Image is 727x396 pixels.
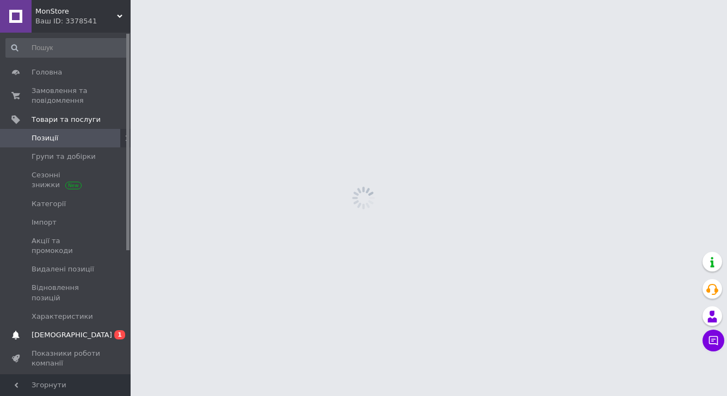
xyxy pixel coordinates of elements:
[32,152,96,162] span: Групи та добірки
[32,330,112,340] span: [DEMOGRAPHIC_DATA]
[32,349,101,368] span: Показники роботи компанії
[5,38,128,58] input: Пошук
[32,199,66,209] span: Категорії
[32,86,101,106] span: Замовлення та повідомлення
[35,7,117,16] span: MonStore
[32,236,101,256] span: Акції та промокоди
[35,16,131,26] div: Ваш ID: 3378541
[32,67,62,77] span: Головна
[114,330,125,339] span: 1
[32,115,101,125] span: Товари та послуги
[32,218,57,227] span: Імпорт
[32,170,101,190] span: Сезонні знижки
[703,330,724,351] button: Чат з покупцем
[32,133,58,143] span: Позиції
[32,312,93,321] span: Характеристики
[32,264,94,274] span: Видалені позиції
[32,283,101,302] span: Відновлення позицій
